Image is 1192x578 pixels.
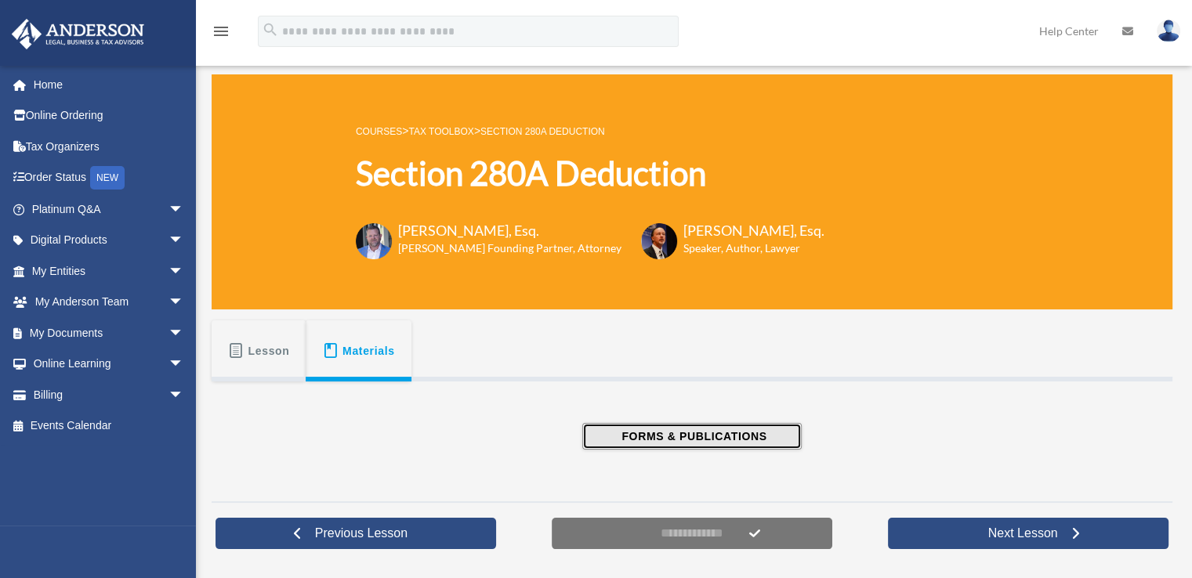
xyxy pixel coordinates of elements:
[168,379,200,411] span: arrow_drop_down
[356,126,402,137] a: COURSES
[11,162,208,194] a: Order StatusNEW
[617,428,766,444] span: FORMS & PUBLICATIONS
[7,19,149,49] img: Anderson Advisors Platinum Portal
[11,193,208,225] a: Platinum Q&Aarrow_drop_down
[683,221,824,240] h3: [PERSON_NAME], Esq.
[303,526,420,541] span: Previous Lesson
[216,518,496,549] a: Previous Lesson
[408,126,473,137] a: Tax Toolbox
[308,423,1076,450] a: FORMS & PUBLICATIONS
[212,27,230,41] a: menu
[90,166,125,190] div: NEW
[11,255,208,287] a: My Entitiesarrow_drop_down
[168,255,200,287] span: arrow_drop_down
[11,379,208,410] a: Billingarrow_drop_down
[11,349,208,380] a: Online Learningarrow_drop_down
[11,287,208,318] a: My Anderson Teamarrow_drop_down
[212,22,230,41] i: menu
[356,223,392,259] img: Toby-circle-head.png
[11,100,208,132] a: Online Ordering
[683,240,805,256] h6: Speaker, Author, Lawyer
[168,287,200,319] span: arrow_drop_down
[11,69,208,100] a: Home
[356,150,824,197] h1: Section 280A Deduction
[168,349,200,381] span: arrow_drop_down
[342,337,395,365] span: Materials
[11,131,208,162] a: Tax Organizers
[168,317,200,349] span: arrow_drop_down
[262,21,279,38] i: search
[11,410,208,442] a: Events Calendar
[168,225,200,257] span: arrow_drop_down
[398,221,621,240] h3: [PERSON_NAME], Esq.
[1157,20,1180,42] img: User Pic
[582,423,802,450] button: FORMS & PUBLICATIONS
[976,526,1071,541] span: Next Lesson
[168,193,200,226] span: arrow_drop_down
[888,518,1168,549] a: Next Lesson
[398,240,621,256] h6: [PERSON_NAME] Founding Partner, Attorney
[11,225,208,256] a: Digital Productsarrow_drop_down
[641,223,677,259] img: Scott-Estill-Headshot.png
[356,121,824,141] p: > >
[11,317,208,349] a: My Documentsarrow_drop_down
[480,126,605,137] a: Section 280A Deduction
[248,337,290,365] span: Lesson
